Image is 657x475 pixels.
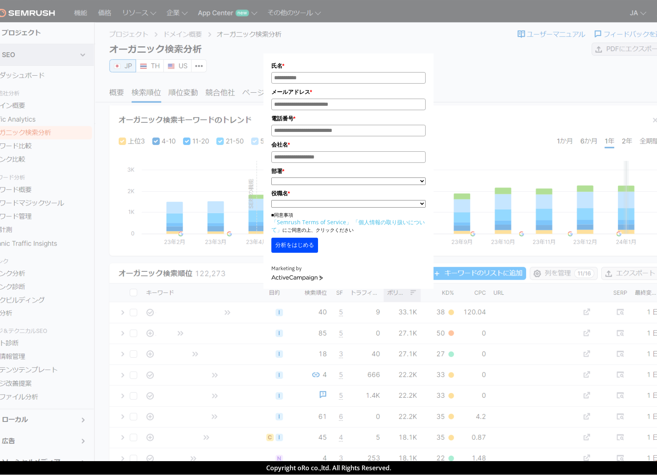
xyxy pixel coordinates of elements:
label: 電話番号 [271,114,426,123]
label: 会社名 [271,140,426,149]
label: メールアドレス [271,88,426,96]
div: Marketing by [271,265,426,273]
p: ■同意事項 にご同意の上、クリックください [271,212,426,234]
label: 氏名 [271,61,426,70]
label: 役職名 [271,189,426,198]
label: 部署 [271,167,426,176]
a: 「個人情報の取り扱いについて」 [271,218,425,233]
a: 「Semrush Terms of Service」 [271,218,352,226]
button: 分析をはじめる [271,238,318,253]
span: Copyright oRo co.,ltd. All Rights Reserved. [266,464,391,472]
